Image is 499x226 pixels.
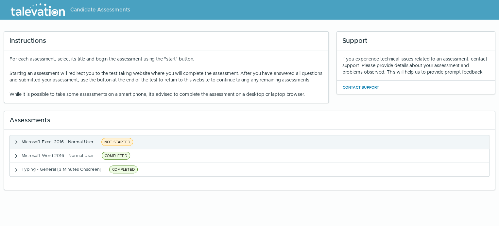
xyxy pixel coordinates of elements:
[33,5,43,10] span: Help
[109,165,138,173] span: COMPLETED
[101,138,133,146] span: NOT STARTED
[4,111,495,130] div: Assessments
[22,166,101,172] span: Typing - General [3 Minutes Onscreen]
[70,6,130,14] span: Candidate Assessments
[22,139,94,145] span: Microsoft Excel 2016 - Normal User
[9,56,323,97] div: For each assessment, select its title and begin the assessment using the "start" button.
[337,32,495,50] div: Support
[9,91,323,97] p: While it is possible to take some assessments on a smart phone, it's advised to complete the asse...
[10,163,489,176] button: Typing - General [3 Minutes Onscreen]COMPLETED
[342,83,379,91] button: Contact Support
[8,2,68,18] img: Talevation_Logo_Transparent_white.png
[342,56,490,75] div: If you experience technical issues related to an assessment, contact support. Please provide deta...
[10,135,489,149] button: Microsoft Excel 2016 - Normal UserNOT STARTED
[4,32,328,50] div: Instructions
[10,149,489,163] button: Microsoft Word 2016 - Normal UserCOMPLETED
[102,152,130,160] span: COMPLETED
[22,153,94,158] span: Microsoft Word 2016 - Normal User
[9,70,323,83] p: Starting an assessment will redirect you to the test taking website where you will complete the a...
